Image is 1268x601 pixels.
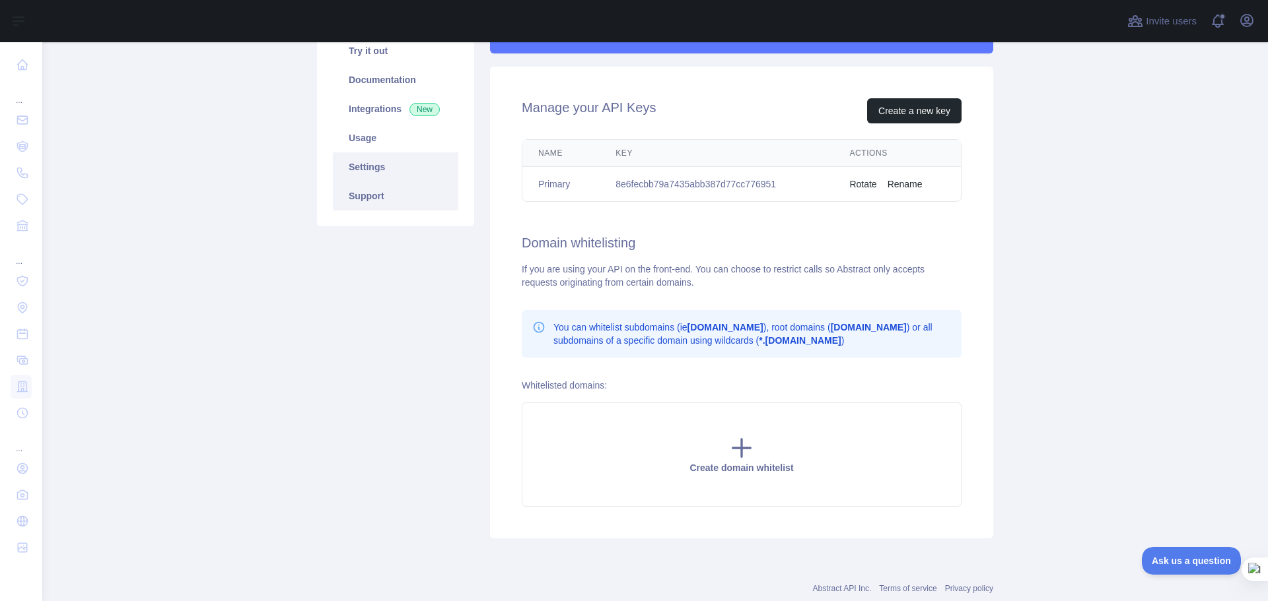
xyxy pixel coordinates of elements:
a: Try it out [333,36,458,65]
th: Name [522,140,600,167]
th: Actions [833,140,961,167]
span: Create domain whitelist [689,462,793,473]
div: ... [11,240,32,267]
label: Whitelisted domains: [522,380,607,391]
button: Create a new key [867,98,962,123]
button: Invite users [1125,11,1199,32]
button: Rotate [849,177,876,191]
button: Rename [888,177,923,191]
div: If you are using your API on the front-end. You can choose to restrict calls so Abstract only acc... [522,263,962,289]
h2: Manage your API Keys [522,98,656,123]
iframe: Toggle Customer Support [1142,547,1242,575]
a: Documentation [333,65,458,94]
p: You can whitelist subdomains (ie ), root domains ( ) or all subdomains of a specific domain using... [553,321,951,347]
a: Integrations New [333,94,458,123]
a: Terms of service [879,584,936,593]
h2: Domain whitelisting [522,234,962,252]
a: Usage [333,123,458,152]
div: ... [11,79,32,106]
a: Settings [333,152,458,181]
th: Key [600,140,833,167]
span: Invite users [1146,14,1197,29]
b: [DOMAIN_NAME] [831,322,907,332]
span: New [409,103,440,116]
td: Primary [522,167,600,202]
b: [DOMAIN_NAME] [687,322,763,332]
a: Privacy policy [945,584,993,593]
td: 8e6fecbb79a7435abb387d77cc776951 [600,167,833,202]
a: Support [333,181,458,210]
a: Abstract API Inc. [813,584,872,593]
b: *.[DOMAIN_NAME] [759,335,841,346]
div: ... [11,427,32,454]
